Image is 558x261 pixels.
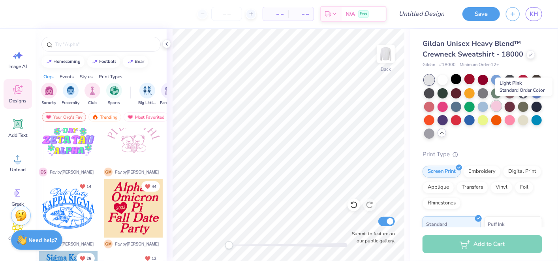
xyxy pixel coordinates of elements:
div: homecoming [54,59,81,64]
img: Back [378,46,394,62]
button: filter button [106,83,122,106]
div: Accessibility label [225,241,233,249]
div: filter for Parent's Weekend [160,83,178,106]
button: filter button [138,83,156,106]
span: Image AI [9,63,27,70]
img: trend_line.gif [127,59,133,64]
div: Orgs [43,73,54,80]
div: Vinyl [490,182,513,193]
div: Embroidery [463,166,501,178]
button: filter button [62,83,80,106]
input: Untitled Design [393,6,451,22]
img: trend_line.gif [92,59,98,64]
div: Most Favorited [124,112,168,122]
span: Sorority [42,100,56,106]
strong: Need help? [29,236,57,244]
span: Fav by [PERSON_NAME] [115,169,158,175]
span: Clipart & logos [5,235,31,248]
div: Transfers [457,182,488,193]
img: most_fav.gif [45,114,52,120]
img: Club Image [88,86,97,95]
div: football [100,59,116,64]
span: Standard Order Color [500,87,545,93]
div: Print Types [99,73,122,80]
div: filter for Sorority [41,83,57,106]
span: Sports [108,100,120,106]
span: Greek [12,201,24,207]
div: Trending [88,112,121,122]
button: homecoming [41,56,85,68]
div: Foil [515,182,534,193]
span: # 18000 [439,62,456,68]
div: filter for Sports [106,83,122,106]
div: Light Pink [495,78,552,96]
div: Applique [423,182,454,193]
button: filter button [85,83,100,106]
div: Back [381,66,391,73]
button: football [87,56,120,68]
div: Print Type [423,150,542,159]
span: N/A [346,10,355,18]
span: Big Little Reveal [138,100,156,106]
img: trending.gif [92,114,98,120]
div: bear [135,59,145,64]
img: most_fav.gif [127,114,133,120]
span: G M [104,240,113,248]
div: Rhinestones [423,197,461,209]
img: Parent's Weekend Image [165,86,174,95]
div: filter for Fraternity [62,83,80,106]
div: Digital Print [503,166,541,178]
div: Events [60,73,74,80]
span: KH [530,9,538,19]
span: Club [88,100,97,106]
span: Gildan [423,62,435,68]
span: Standard [426,220,447,228]
input: – – [211,7,242,21]
button: Save [462,7,500,21]
span: Fav by [PERSON_NAME] [50,169,93,175]
span: – – [268,10,284,18]
img: Sorority Image [45,86,54,95]
button: filter button [41,83,57,106]
span: Gildan Unisex Heavy Blend™ Crewneck Sweatshirt - 18000 [423,39,523,59]
span: Fav by [PERSON_NAME] [115,241,158,247]
img: trend_line.gif [46,59,52,64]
div: Screen Print [423,166,461,178]
div: filter for Club [85,83,100,106]
div: Styles [80,73,93,80]
div: Your Org's Fav [42,112,86,122]
button: filter button [160,83,178,106]
img: Sports Image [110,86,119,95]
div: filter for Big Little Reveal [138,83,156,106]
img: Fraternity Image [66,86,75,95]
span: Fav by [PERSON_NAME] [50,241,93,247]
span: – – [293,10,309,18]
span: Upload [10,166,26,173]
span: Parent's Weekend [160,100,178,106]
span: Designs [9,98,26,104]
span: Puff Ink [488,220,505,228]
span: Add Text [8,132,27,138]
input: Try "Alpha" [54,40,156,48]
a: KH [526,7,542,21]
img: Big Little Reveal Image [143,86,152,95]
span: Fraternity [62,100,80,106]
span: Minimum Order: 12 + [460,62,499,68]
span: Free [360,11,367,17]
span: G M [104,168,113,176]
label: Submit to feature on our public gallery. [348,230,395,244]
button: bear [123,56,148,68]
span: C S [39,168,47,176]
